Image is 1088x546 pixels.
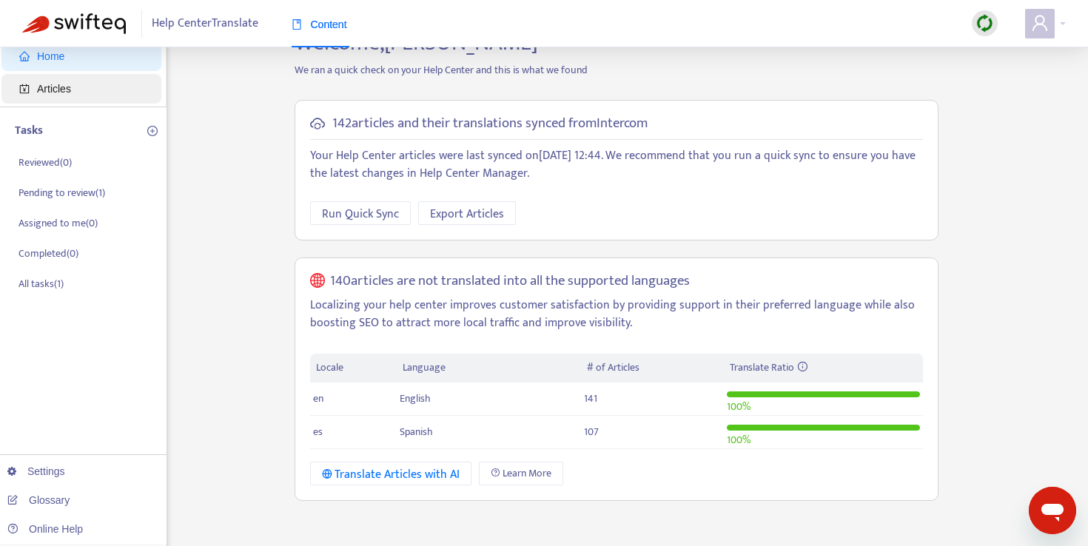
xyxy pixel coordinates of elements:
[322,465,460,484] div: Translate Articles with AI
[19,155,72,170] p: Reviewed ( 0 )
[7,465,65,477] a: Settings
[730,360,916,376] div: Translate Ratio
[330,273,690,290] h5: 140 articles are not translated into all the supported languages
[479,462,563,485] a: Learn More
[310,147,923,183] p: Your Help Center articles were last synced on [DATE] 12:44 . We recommend that you run a quick sy...
[727,431,750,448] span: 100 %
[19,185,105,200] p: Pending to review ( 1 )
[147,126,158,136] span: plus-circle
[37,83,71,95] span: Articles
[7,523,83,535] a: Online Help
[397,354,580,382] th: Language
[310,116,325,131] span: cloud-sync
[37,50,64,62] span: Home
[400,390,431,407] span: English
[7,494,70,506] a: Glossary
[19,246,78,261] p: Completed ( 0 )
[292,18,347,30] span: Content
[322,205,399,223] span: Run Quick Sync
[727,398,750,415] span: 100 %
[15,122,43,140] p: Tasks
[310,201,411,225] button: Run Quick Sync
[310,297,923,332] p: Localizing your help center improves customer satisfaction by providing support in their preferre...
[19,51,30,61] span: home
[19,84,30,94] span: account-book
[503,465,551,482] span: Learn More
[313,423,323,440] span: es
[584,423,599,440] span: 107
[283,62,950,78] p: We ran a quick check on your Help Center and this is what we found
[310,462,472,485] button: Translate Articles with AI
[19,276,64,291] p: All tasks ( 1 )
[1029,487,1076,534] iframe: Button to launch messaging window
[430,205,504,223] span: Export Articles
[332,115,648,132] h5: 142 articles and their translations synced from Intercom
[1031,14,1049,32] span: user
[310,354,397,382] th: Locale
[19,215,98,231] p: Assigned to me ( 0 )
[152,10,258,38] span: Help Center Translate
[313,390,323,407] span: en
[400,423,433,440] span: Spanish
[310,273,325,290] span: global
[584,390,597,407] span: 141
[418,201,516,225] button: Export Articles
[292,19,302,30] span: book
[975,14,994,33] img: sync.dc5367851b00ba804db3.png
[22,13,126,34] img: Swifteq
[581,354,724,382] th: # of Articles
